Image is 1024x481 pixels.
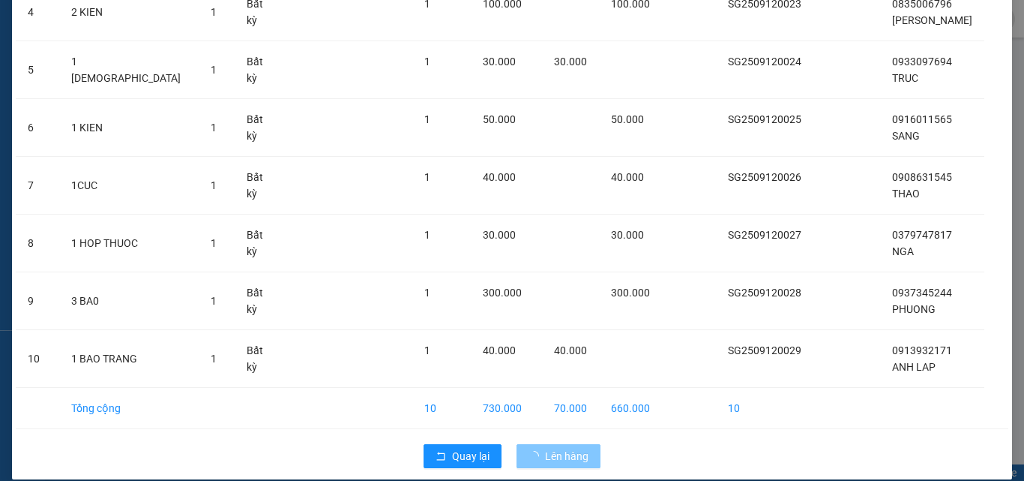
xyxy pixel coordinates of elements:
[59,388,199,429] td: Tổng cộng
[163,19,199,55] img: logo.jpg
[211,237,217,249] span: 1
[211,122,217,134] span: 1
[554,344,587,356] span: 40.000
[892,229,952,241] span: 0379747817
[59,41,199,99] td: 1 [DEMOGRAPHIC_DATA]
[19,97,85,167] b: [PERSON_NAME]
[211,295,217,307] span: 1
[452,448,490,464] span: Quay lại
[16,41,59,99] td: 5
[424,344,430,356] span: 1
[97,22,144,144] b: BIÊN NHẬN GỬI HÀNG HÓA
[483,171,516,183] span: 40.000
[424,171,430,183] span: 1
[728,287,801,299] span: SG2509120028
[728,171,801,183] span: SG2509120026
[16,99,59,157] td: 6
[471,388,542,429] td: 730.000
[16,215,59,272] td: 8
[424,287,430,299] span: 1
[59,272,199,330] td: 3 BA0
[412,388,471,429] td: 10
[483,287,522,299] span: 300.000
[599,388,662,429] td: 660.000
[235,330,286,388] td: Bất kỳ
[483,344,516,356] span: 40.000
[892,188,920,200] span: THAO
[424,56,430,68] span: 1
[728,56,801,68] span: SG2509120024
[528,451,545,461] span: loading
[211,353,217,365] span: 1
[611,287,650,299] span: 300.000
[59,215,199,272] td: 1 HOP THUOC
[235,41,286,99] td: Bất kỳ
[892,14,972,26] span: [PERSON_NAME]
[16,330,59,388] td: 10
[716,388,813,429] td: 10
[892,171,952,183] span: 0908631545
[892,287,952,299] span: 0937345244
[436,451,446,463] span: rollback
[126,57,206,69] b: [DOMAIN_NAME]
[211,64,217,76] span: 1
[235,215,286,272] td: Bất kỳ
[892,245,914,257] span: NGA
[16,272,59,330] td: 9
[545,448,588,464] span: Lên hàng
[554,56,587,68] span: 30.000
[235,99,286,157] td: Bất kỳ
[728,113,801,125] span: SG2509120025
[892,130,920,142] span: SANG
[16,157,59,215] td: 7
[892,344,952,356] span: 0913932171
[892,72,918,84] span: TRUC
[59,157,199,215] td: 1CUC
[892,361,936,373] span: ANH LAP
[235,157,286,215] td: Bất kỳ
[424,444,502,468] button: rollbackQuay lại
[542,388,599,429] td: 70.000
[728,229,801,241] span: SG2509120027
[611,229,644,241] span: 30.000
[59,99,199,157] td: 1 KIEN
[611,171,644,183] span: 40.000
[424,113,430,125] span: 1
[126,71,206,90] li: (c) 2017
[424,229,430,241] span: 1
[892,113,952,125] span: 0916011565
[892,56,952,68] span: 0933097694
[483,229,516,241] span: 30.000
[235,272,286,330] td: Bất kỳ
[516,444,600,468] button: Lên hàng
[892,303,936,315] span: PHUONG
[483,56,516,68] span: 30.000
[59,330,199,388] td: 1 BAO TRANG
[211,179,217,191] span: 1
[211,6,217,18] span: 1
[483,113,516,125] span: 50.000
[611,113,644,125] span: 50.000
[728,344,801,356] span: SG2509120029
